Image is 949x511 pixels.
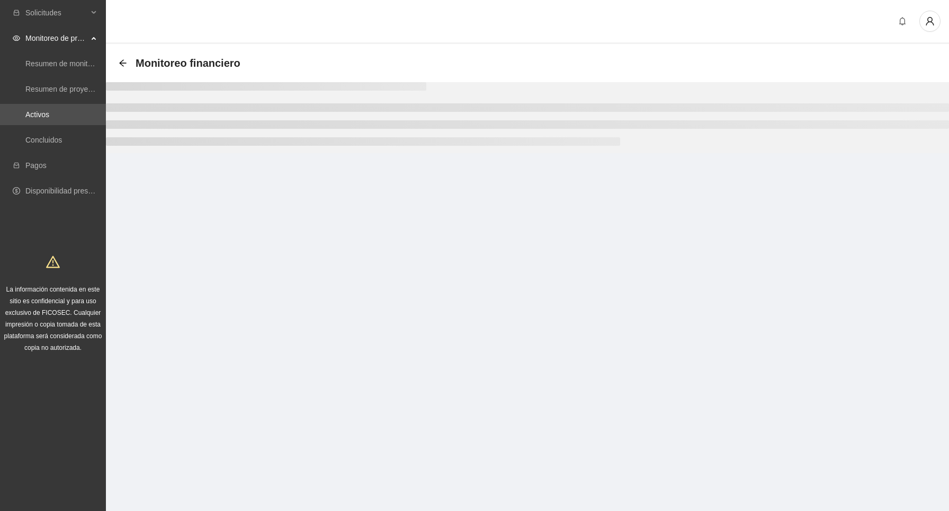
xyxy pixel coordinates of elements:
span: Solicitudes [25,2,88,23]
a: Resumen de monitoreo [25,59,103,68]
button: user [919,11,941,32]
a: Concluidos [25,136,62,144]
span: user [920,16,940,26]
a: Resumen de proyectos aprobados [25,85,139,93]
div: Back [119,59,127,68]
a: Pagos [25,161,47,170]
span: arrow-left [119,59,127,67]
span: Monitoreo financiero [136,55,240,72]
span: inbox [13,9,20,16]
span: bell [894,17,910,25]
button: bell [894,13,911,30]
a: Activos [25,110,49,119]
span: Monitoreo de proyectos [25,28,88,49]
span: eye [13,34,20,42]
a: Disponibilidad presupuestal [25,187,116,195]
span: La información contenida en este sitio es confidencial y para uso exclusivo de FICOSEC. Cualquier... [4,286,102,351]
span: warning [46,255,60,269]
